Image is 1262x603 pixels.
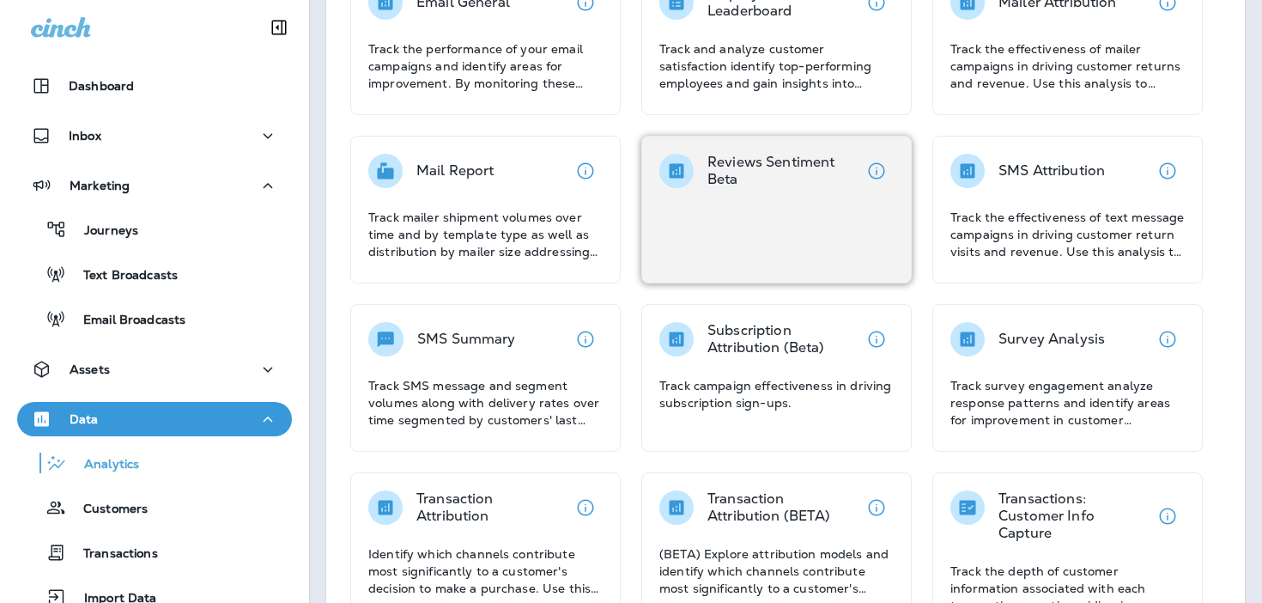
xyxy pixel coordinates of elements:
p: Identify which channels contribute most significantly to a customer's decision to make a purchase... [368,545,603,597]
p: Transactions [66,546,158,563]
button: View details [568,490,603,525]
p: Track campaign effectiveness in driving subscription sign-ups. [659,377,894,411]
button: Analytics [17,445,292,481]
p: Subscription Attribution (Beta) [707,322,859,356]
p: Track mailer shipment volumes over time and by template type as well as distribution by mailer si... [368,209,603,260]
button: View details [1150,154,1185,188]
button: Inbox [17,119,292,153]
p: Journeys [67,223,138,240]
p: Assets [70,362,110,376]
button: Assets [17,352,292,387]
button: Dashboard [17,69,292,103]
p: Data [70,412,99,426]
button: View details [1150,499,1185,533]
p: Track SMS message and segment volumes along with delivery rates over time segmented by customers'... [368,377,603,429]
p: Track the performance of your email campaigns and identify areas for improvement. By monitoring t... [368,40,603,92]
p: Transactions: Customer Info Capture [998,490,1150,542]
p: Inbox [69,129,101,143]
p: Customers [66,502,148,518]
p: Track survey engagement analyze response patterns and identify areas for improvement in customer ... [950,377,1185,429]
button: Email Broadcasts [17,301,292,337]
p: Survey Analysis [998,331,1105,348]
p: Dashboard [69,79,134,93]
p: SMS Attribution [998,162,1105,180]
button: Text Broadcasts [17,256,292,292]
button: View details [859,490,894,525]
p: Track and analyze customer satisfaction identify top-performing employees and gain insights into ... [659,40,894,92]
button: Journeys [17,211,292,247]
button: View details [568,322,603,356]
button: View details [568,154,603,188]
p: Reviews Sentiment Beta [707,154,859,188]
button: Customers [17,490,292,526]
p: Track the effectiveness of text message campaigns in driving customer return visits and revenue. ... [950,209,1185,260]
button: View details [859,322,894,356]
p: SMS Summary [417,331,516,348]
p: Text Broadcasts [66,268,178,284]
p: Track the effectiveness of mailer campaigns in driving customer returns and revenue. Use this ana... [950,40,1185,92]
button: Collapse Sidebar [255,10,303,45]
button: View details [1150,322,1185,356]
button: Data [17,402,292,436]
p: Marketing [70,179,130,192]
p: Email Broadcasts [66,313,185,329]
p: Analytics [67,457,139,473]
button: Transactions [17,534,292,570]
button: View details [859,154,894,188]
button: Marketing [17,168,292,203]
p: Transaction Attribution (BETA) [707,490,859,525]
p: (BETA) Explore attribution models and identify which channels contribute most significantly to a ... [659,545,894,597]
p: Transaction Attribution [416,490,568,525]
p: Mail Report [416,162,494,180]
